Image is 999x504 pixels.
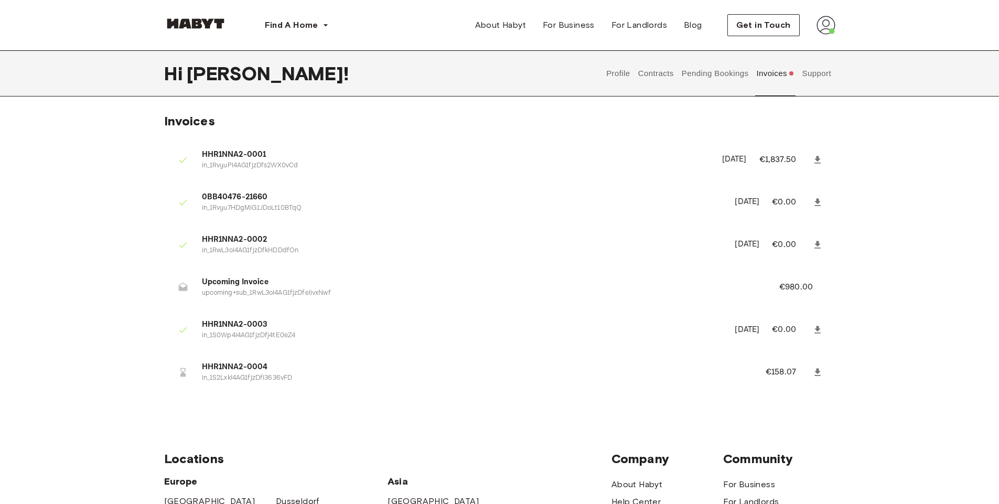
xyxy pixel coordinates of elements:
[611,19,667,31] span: For Landlords
[755,50,796,96] button: Invoices
[187,62,349,84] span: [PERSON_NAME] !
[735,196,759,208] p: [DATE]
[684,19,702,31] span: Blog
[467,15,534,36] a: About Habyt
[202,203,723,213] p: in_1Rvyu7HDgMiG1JDoLt10BTqQ
[817,16,835,35] img: avatar
[772,196,810,209] p: €0.00
[759,154,810,166] p: €1,837.50
[164,18,227,29] img: Habyt
[164,475,388,488] span: Europe
[202,234,723,246] span: HHR1NNA2-0002
[202,149,710,161] span: HHR1NNA2-0001
[164,451,611,467] span: Locations
[202,361,740,373] span: HHR1NNA2-0004
[675,15,711,36] a: Blog
[772,324,810,336] p: €0.00
[202,246,723,256] p: in_1RwL3oI4AG1fjzDfkHDDdfOn
[603,15,675,36] a: For Landlords
[202,276,754,288] span: Upcoming Invoice
[735,239,759,251] p: [DATE]
[723,451,835,467] span: Community
[164,113,215,128] span: Invoices
[605,50,632,96] button: Profile
[766,366,810,379] p: €158.07
[202,191,723,203] span: 0BB40476-21660
[202,161,710,171] p: in_1RvyuPI4AG1fjzDfs2WX0vCd
[543,19,595,31] span: For Business
[727,14,800,36] button: Get in Touch
[202,373,740,383] p: in_1S2LxkI4AG1fjzDfI3636vFD
[202,288,754,298] p: upcoming+sub_1RwL3oI4AG1fjzDfeIivxNwf
[256,15,337,36] button: Find A Home
[637,50,675,96] button: Contracts
[772,239,810,251] p: €0.00
[611,451,723,467] span: Company
[736,19,791,31] span: Get in Touch
[735,324,759,336] p: [DATE]
[164,62,187,84] span: Hi
[603,50,835,96] div: user profile tabs
[723,478,775,491] a: For Business
[534,15,603,36] a: For Business
[202,331,723,341] p: in_1S0Wp4I4AG1fjzDfj4tE0eZ4
[265,19,318,31] span: Find A Home
[801,50,833,96] button: Support
[388,475,499,488] span: Asia
[680,50,750,96] button: Pending Bookings
[202,319,723,331] span: HHR1NNA2-0003
[722,154,747,166] p: [DATE]
[475,19,526,31] span: About Habyt
[779,281,827,294] p: €980.00
[611,478,662,491] a: About Habyt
